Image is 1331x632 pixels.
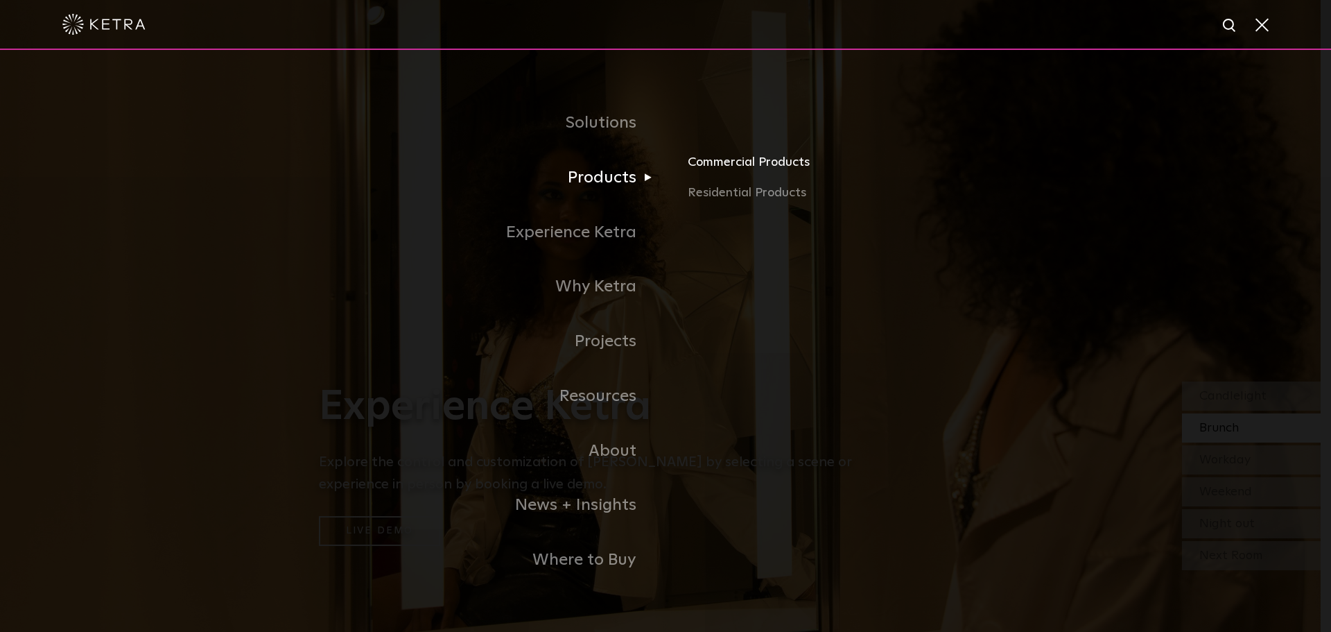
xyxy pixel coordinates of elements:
[319,424,665,479] a: About
[62,14,146,35] img: ketra-logo-2019-white
[688,183,1012,203] a: Residential Products
[319,478,665,533] a: News + Insights
[319,205,665,260] a: Experience Ketra
[1221,17,1239,35] img: search icon
[319,151,665,205] a: Products
[319,314,665,369] a: Projects
[319,96,1012,588] div: Navigation Menu
[319,259,665,314] a: Why Ketra
[319,533,665,588] a: Where to Buy
[688,153,1012,183] a: Commercial Products
[319,369,665,424] a: Resources
[319,96,665,151] a: Solutions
